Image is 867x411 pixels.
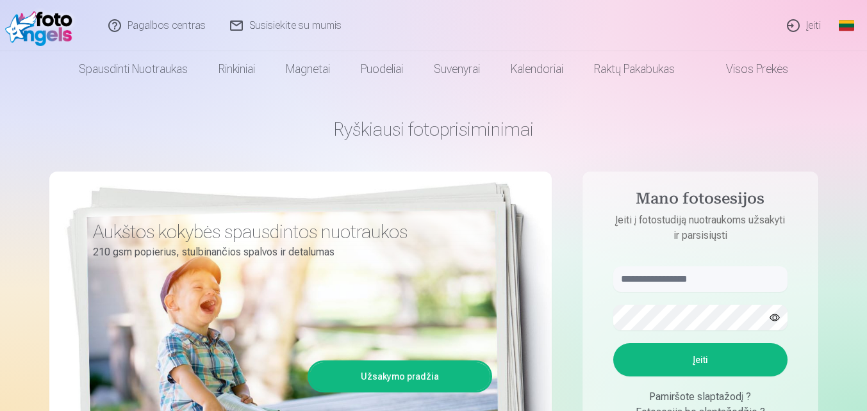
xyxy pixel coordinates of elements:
p: 210 gsm popierius, stulbinančios spalvos ir detalumas [93,243,483,261]
h4: Mano fotosesijos [600,189,800,213]
p: Įeiti į fotostudiją nuotraukoms užsakyti ir parsisiųsti [600,213,800,243]
a: Puodeliai [345,51,418,87]
h3: Aukštos kokybės spausdintos nuotraukos [93,220,483,243]
div: Pamiršote slaptažodį ? [613,389,788,405]
a: Kalendoriai [495,51,579,87]
img: /fa2 [5,5,79,46]
a: Užsakymo pradžia [310,362,490,391]
a: Magnetai [270,51,345,87]
a: Spausdinti nuotraukas [63,51,203,87]
a: Raktų pakabukas [579,51,690,87]
button: Įeiti [613,343,788,376]
a: Visos prekės [690,51,804,87]
a: Rinkiniai [203,51,270,87]
h1: Ryškiausi fotoprisiminimai [49,118,818,141]
a: Suvenyrai [418,51,495,87]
